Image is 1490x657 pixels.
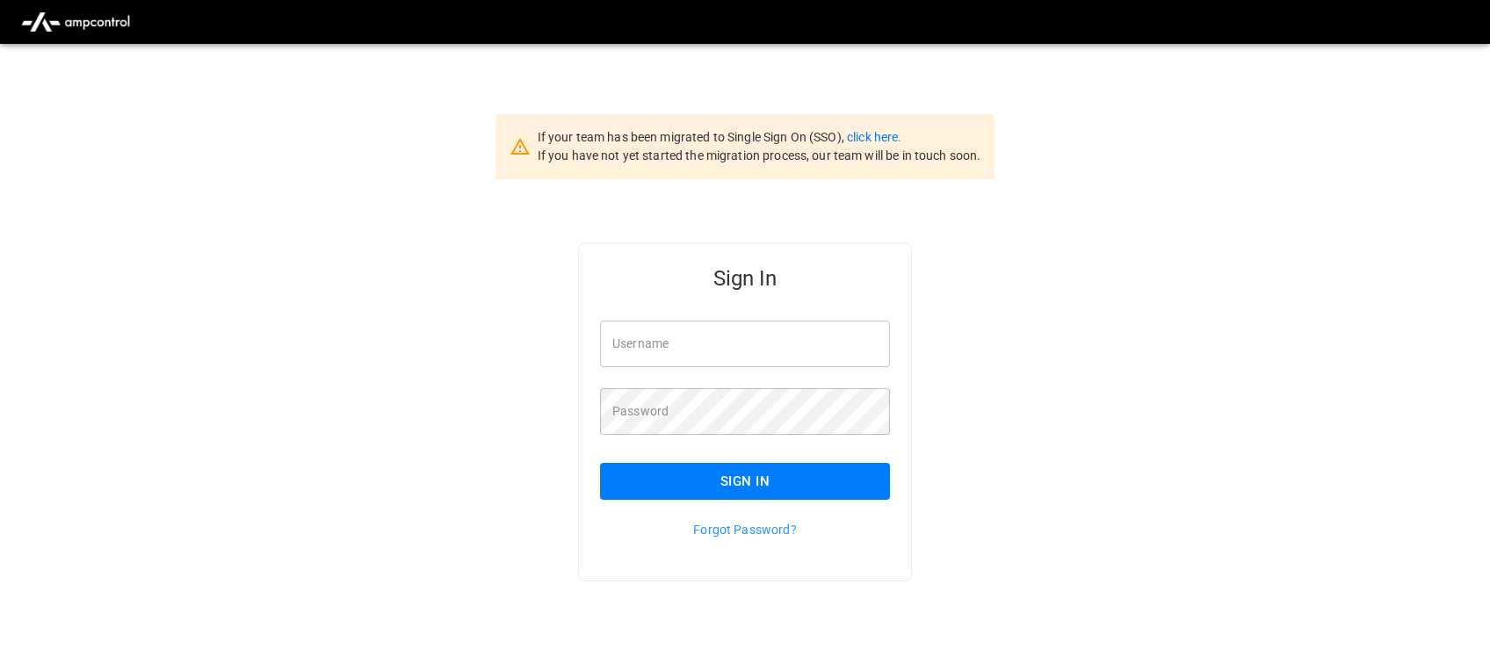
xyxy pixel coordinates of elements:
[538,130,847,144] span: If your team has been migrated to Single Sign On (SSO),
[600,521,890,538] p: Forgot Password?
[600,264,890,292] h5: Sign In
[847,130,901,144] a: click here.
[14,5,137,39] img: ampcontrol.io logo
[600,463,890,500] button: Sign In
[538,148,981,162] span: If you have not yet started the migration process, our team will be in touch soon.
